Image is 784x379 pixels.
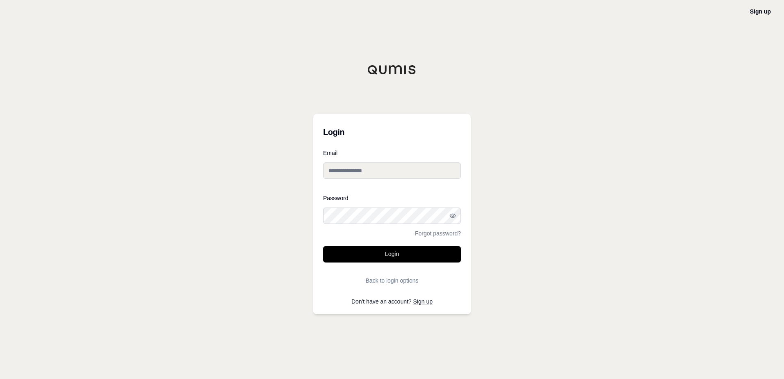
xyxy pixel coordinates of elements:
[415,231,461,236] a: Forgot password?
[323,299,461,304] p: Don't have an account?
[323,124,461,140] h3: Login
[413,298,433,305] a: Sign up
[323,195,461,201] label: Password
[323,246,461,263] button: Login
[323,272,461,289] button: Back to login options
[323,150,461,156] label: Email
[367,65,417,75] img: Qumis
[750,8,771,15] a: Sign up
